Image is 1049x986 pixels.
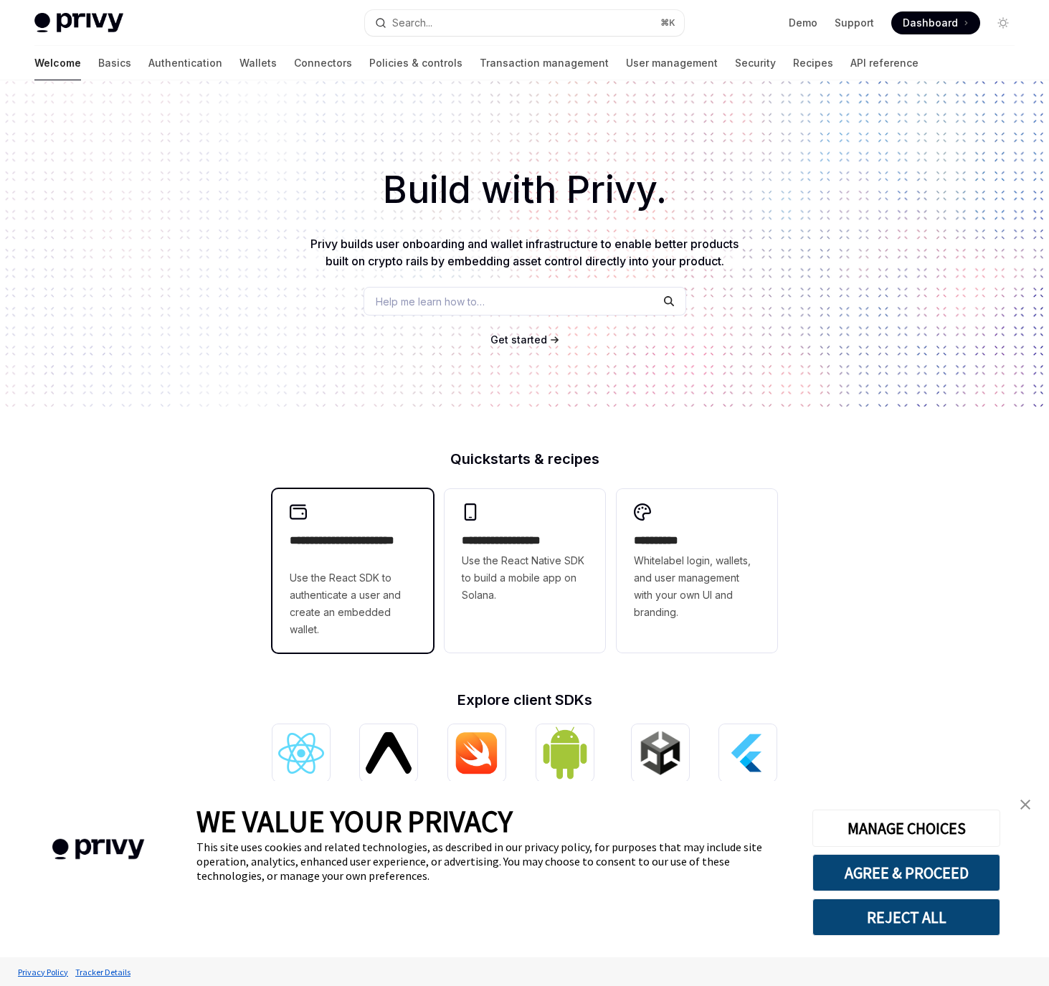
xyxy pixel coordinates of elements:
[239,46,277,80] a: Wallets
[454,731,500,774] img: iOS (Swift)
[278,733,324,774] img: React
[34,13,123,33] img: light logo
[290,569,416,638] span: Use the React SDK to authenticate a user and create an embedded wallet.
[719,724,777,799] a: FlutterFlutter
[793,46,833,80] a: Recipes
[34,46,81,80] a: Welcome
[480,46,609,80] a: Transaction management
[196,840,791,883] div: This site uses cookies and related technologies, as described in our privacy policy, for purposes...
[272,452,777,466] h2: Quickstarts & recipes
[365,10,684,36] button: Search...⌘K
[23,162,1026,218] h1: Build with Privy.
[812,899,1000,936] button: REJECT ALL
[789,16,817,30] a: Demo
[310,237,739,268] span: Privy builds user onboarding and wallet infrastructure to enable better products built on crypto ...
[366,732,412,773] img: React Native
[360,724,417,799] a: React NativeReact Native
[637,730,683,776] img: Unity
[660,17,675,29] span: ⌘ K
[812,854,1000,891] button: AGREE & PROCEED
[294,46,352,80] a: Connectors
[617,489,777,653] a: **** *****Whitelabel login, wallets, and user management with your own UI and branding.
[626,46,718,80] a: User management
[98,46,131,80] a: Basics
[812,810,1000,847] button: MANAGE CHOICES
[992,11,1015,34] button: Toggle dark mode
[148,46,222,80] a: Authentication
[272,724,330,799] a: ReactReact
[490,333,547,346] span: Get started
[448,724,505,799] a: iOS (Swift)iOS (Swift)
[369,46,462,80] a: Policies & controls
[445,489,605,653] a: **** **** **** ***Use the React Native SDK to build a mobile app on Solana.
[891,11,980,34] a: Dashboard
[490,333,547,347] a: Get started
[835,16,874,30] a: Support
[634,552,760,621] span: Whitelabel login, wallets, and user management with your own UI and branding.
[536,724,601,799] a: Android (Kotlin)Android (Kotlin)
[735,46,776,80] a: Security
[196,802,513,840] span: WE VALUE YOUR PRIVACY
[462,552,588,604] span: Use the React Native SDK to build a mobile app on Solana.
[1020,800,1030,810] img: close banner
[392,14,432,32] div: Search...
[725,730,771,776] img: Flutter
[850,46,919,80] a: API reference
[14,959,72,985] a: Privacy Policy
[22,818,175,881] img: company logo
[272,693,777,707] h2: Explore client SDKs
[376,294,485,309] span: Help me learn how to…
[542,726,588,779] img: Android (Kotlin)
[903,16,958,30] span: Dashboard
[632,724,689,799] a: UnityUnity
[1011,790,1040,819] a: close banner
[72,959,134,985] a: Tracker Details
